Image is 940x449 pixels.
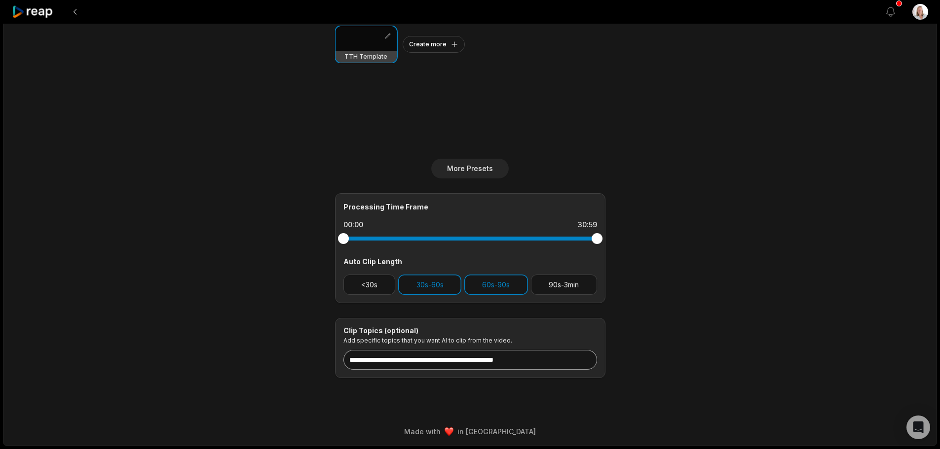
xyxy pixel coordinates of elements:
[343,202,597,212] div: Processing Time Frame
[343,337,597,344] p: Add specific topics that you want AI to clip from the video.
[12,426,928,437] div: Made with in [GEOGRAPHIC_DATA]
[403,36,465,53] button: Create more
[343,275,396,295] button: <30s
[906,415,930,439] div: Open Intercom Messenger
[431,159,509,178] button: More Presets
[343,220,363,230] div: 00:00
[445,427,453,436] img: heart emoji
[344,53,387,61] h3: TTH Template
[464,275,528,295] button: 60s-90s
[531,275,597,295] button: 90s-3min
[343,256,597,267] div: Auto Clip Length
[398,275,461,295] button: 30s-60s
[578,220,597,230] div: 30:59
[343,326,597,335] div: Clip Topics (optional)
